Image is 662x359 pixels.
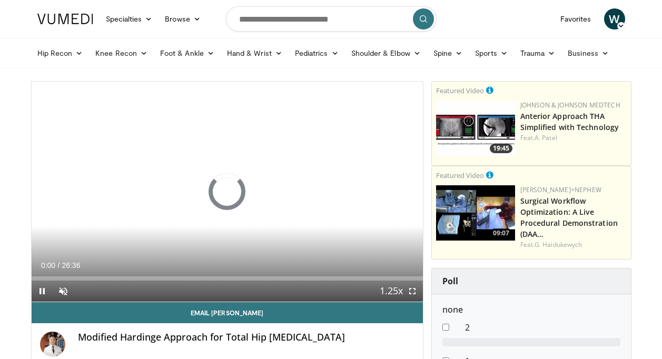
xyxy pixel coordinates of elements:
video-js: Video Player [32,82,423,302]
img: bcfc90b5-8c69-4b20-afee-af4c0acaf118.150x105_q85_crop-smart_upscale.jpg [436,185,515,241]
a: Browse [159,8,207,29]
a: Hand & Wrist [221,43,289,64]
span: 26:36 [62,261,80,270]
h4: Modified Hardinge Approach for Total Hip [MEDICAL_DATA] [78,332,414,343]
strong: Poll [442,275,458,287]
span: / [58,261,60,270]
a: Surgical Workflow Optimization: A Live Procedural Demonstration (DAA… [520,196,618,239]
input: Search topics, interventions [226,6,437,32]
h6: none [442,305,620,315]
span: 09:07 [490,228,512,238]
button: Unmute [53,281,74,302]
span: 0:00 [41,261,55,270]
button: Playback Rate [381,281,402,302]
a: G. Haidukewych [535,240,582,249]
img: 06bb1c17-1231-4454-8f12-6191b0b3b81a.150x105_q85_crop-smart_upscale.jpg [436,101,515,156]
a: Foot & Ankle [154,43,221,64]
img: VuMedi Logo [37,14,93,24]
a: Knee Recon [89,43,154,64]
a: 09:07 [436,185,515,241]
a: [PERSON_NAME]+Nephew [520,185,601,194]
a: A. Patel [535,133,557,142]
a: Shoulder & Elbow [345,43,427,64]
a: Business [561,43,615,64]
a: Anterior Approach THA Simplified with Technology [520,111,619,132]
a: Sports [469,43,514,64]
button: Pause [32,281,53,302]
div: Feat. [520,133,627,143]
small: Featured Video [436,171,484,180]
button: Fullscreen [402,281,423,302]
div: Progress Bar [32,276,423,281]
a: Johnson & Johnson MedTech [520,101,620,109]
a: Email [PERSON_NAME] [32,302,423,323]
small: Featured Video [436,86,484,95]
a: 19:45 [436,101,515,156]
a: Hip Recon [31,43,90,64]
img: Avatar [40,332,65,357]
a: Trauma [514,43,562,64]
a: W [604,8,625,29]
a: Favorites [554,8,598,29]
a: Spine [427,43,469,64]
a: Specialties [100,8,159,29]
span: 19:45 [490,144,512,153]
a: Pediatrics [289,43,345,64]
dd: 2 [457,321,628,334]
div: Feat. [520,240,627,250]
